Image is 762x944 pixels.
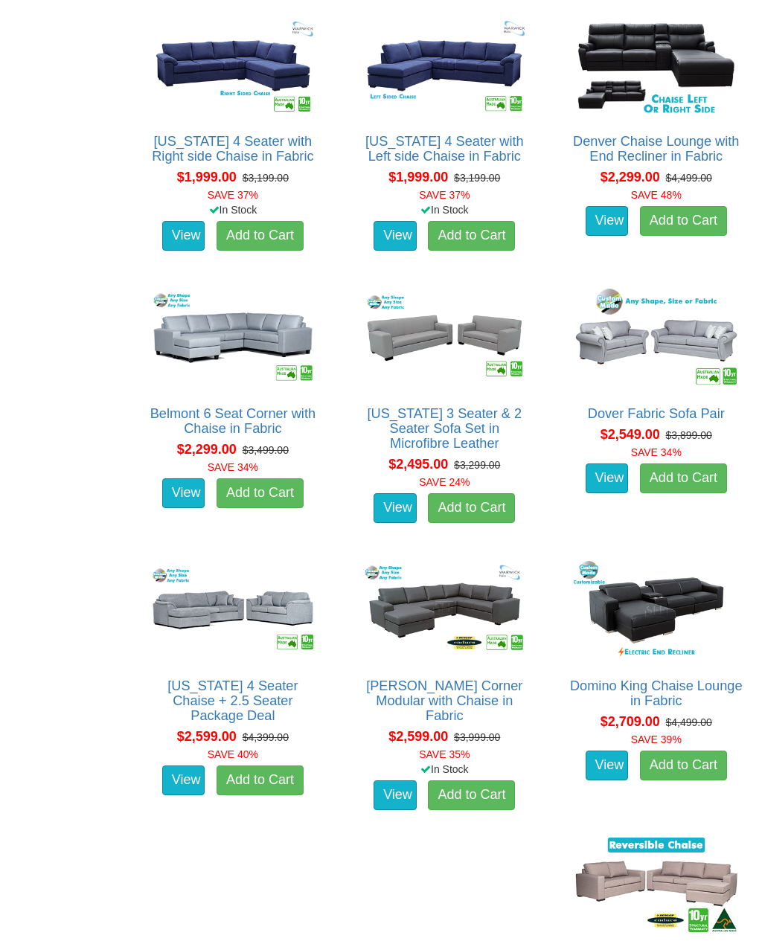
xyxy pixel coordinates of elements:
[570,13,743,119] img: Denver Chaise Lounge with End Recliner in Fabric
[217,765,304,795] a: Add to Cart
[601,427,660,442] span: $2,549.00
[631,446,682,458] font: SAVE 34%
[374,493,417,523] a: View
[152,134,313,164] a: [US_STATE] 4 Seater with Right side Chaise in Fabric
[167,678,298,723] a: [US_STATE] 4 Seater Chaise + 2.5 Seater Package Deal
[243,444,289,456] del: $3,499.00
[388,170,448,184] span: $1,999.00
[177,170,237,184] span: $1,999.00
[365,134,524,164] a: [US_STATE] 4 Seater with Left side Chaise in Fabric
[428,493,515,523] a: Add to Cart
[666,429,712,441] del: $3,899.00
[162,478,205,508] a: View
[347,202,542,217] div: In Stock
[588,406,725,421] a: Dover Fabric Sofa Pair
[147,557,319,664] img: Texas 4 Seater Chaise + 2.5 Seater Package Deal
[368,406,522,451] a: [US_STATE] 3 Seater & 2 Seater Sofa Set in Microfibre Leather
[666,172,712,184] del: $4,499.00
[570,829,743,936] img: Richmond 3.5 Seater Chaise & 2.5 Seater Sofa
[150,406,316,436] a: Belmont 6 Seat Corner with Chaise in Fabric
[454,731,500,743] del: $3,999.00
[208,189,258,201] font: SAVE 37%
[366,678,522,723] a: [PERSON_NAME] Corner Modular with Chaise in Fabric
[358,13,531,119] img: Arizona 4 Seater with Left side Chaise in Fabric
[586,463,629,493] a: View
[573,134,739,164] a: Denver Chaise Lounge with End Recliner in Fabric
[388,457,448,472] span: $2,495.00
[374,780,417,810] a: View
[454,172,500,184] del: $3,199.00
[631,189,682,201] font: SAVE 48%
[162,765,205,795] a: View
[358,557,531,664] img: Morton Corner Modular with Chaise in Fabric
[419,189,470,201] font: SAVE 37%
[640,751,727,780] a: Add to Cart
[428,221,515,251] a: Add to Cart
[570,557,743,664] img: Domino King Chaise Lounge in Fabric
[601,170,660,184] span: $2,299.00
[358,285,531,391] img: California 3 Seater & 2 Seater Sofa Set in Microfibre Leather
[177,442,237,457] span: $2,299.00
[135,202,330,217] div: In Stock
[208,461,258,473] font: SAVE 34%
[640,206,727,236] a: Add to Cart
[162,221,205,251] a: View
[640,463,727,493] a: Add to Cart
[147,285,319,391] img: Belmont 6 Seat Corner with Chaise in Fabric
[208,748,258,760] font: SAVE 40%
[217,221,304,251] a: Add to Cart
[570,678,743,708] a: Domino King Chaise Lounge in Fabric
[570,285,743,391] img: Dover Fabric Sofa Pair
[177,729,237,744] span: $2,599.00
[419,748,470,760] font: SAVE 35%
[428,780,515,810] a: Add to Cart
[631,733,682,745] font: SAVE 39%
[601,714,660,729] span: $2,709.00
[586,206,629,236] a: View
[147,13,319,119] img: Arizona 4 Seater with Right side Chaise in Fabric
[374,221,417,251] a: View
[388,729,448,744] span: $2,599.00
[217,478,304,508] a: Add to Cart
[243,731,289,743] del: $4,399.00
[454,459,500,471] del: $3,299.00
[419,476,470,488] font: SAVE 24%
[347,762,542,777] div: In Stock
[243,172,289,184] del: $3,199.00
[586,751,629,780] a: View
[666,716,712,728] del: $4,499.00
